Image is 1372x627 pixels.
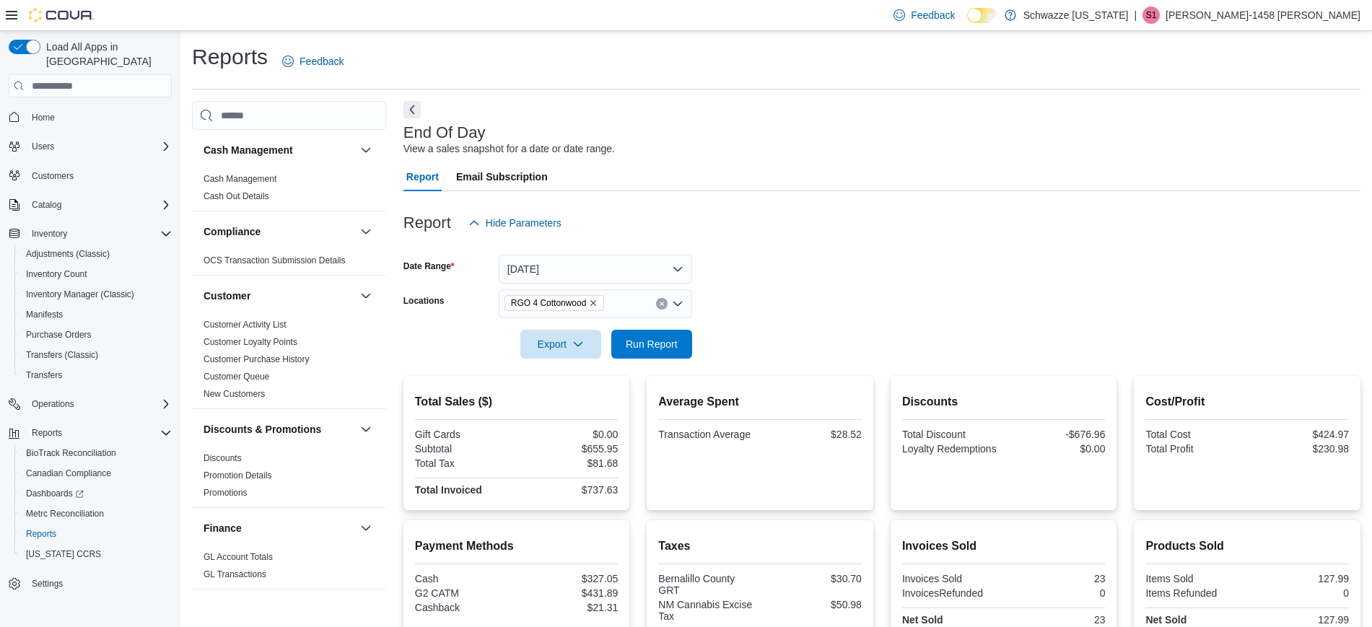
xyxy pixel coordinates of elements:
[658,538,862,555] h2: Taxes
[204,320,287,330] a: Customer Activity List
[357,223,375,240] button: Compliance
[204,389,265,399] a: New Customers
[26,196,67,214] button: Catalog
[14,244,178,264] button: Adjustments (Classic)
[3,106,178,127] button: Home
[499,255,692,284] button: [DATE]
[3,224,178,244] button: Inventory
[763,573,862,584] div: $30.70
[204,174,276,184] a: Cash Management
[204,336,297,348] span: Customer Loyalty Points
[20,286,140,303] a: Inventory Manager (Classic)
[357,519,375,537] button: Finance
[26,109,61,126] a: Home
[520,443,619,455] div: $655.95
[1007,443,1106,455] div: $0.00
[26,528,56,540] span: Reports
[520,573,619,584] div: $327.05
[902,573,1001,584] div: Invoices Sold
[415,393,619,411] h2: Total Sales ($)
[300,54,344,69] span: Feedback
[32,228,67,240] span: Inventory
[20,525,62,543] a: Reports
[204,143,293,157] h3: Cash Management
[763,599,862,610] div: $50.98
[20,465,172,482] span: Canadian Compliance
[14,463,178,483] button: Canadian Compliance
[20,545,107,563] a: [US_STATE] CCRS
[26,447,116,459] span: BioTrack Reconciliation
[1134,6,1137,24] p: |
[902,443,1001,455] div: Loyalty Redemptions
[511,296,587,310] span: RGO 4 Cottonwood
[26,167,172,185] span: Customers
[456,162,548,191] span: Email Subscription
[20,326,97,343] a: Purchase Orders
[192,43,268,71] h1: Reports
[26,108,172,126] span: Home
[20,367,68,384] a: Transfers
[14,264,178,284] button: Inventory Count
[204,487,248,499] span: Promotions
[192,548,386,589] div: Finance
[3,195,178,215] button: Catalog
[192,316,386,408] div: Customer
[406,162,439,191] span: Report
[3,136,178,157] button: Users
[403,141,615,157] div: View a sales snapshot for a date or date range.
[204,289,354,303] button: Customer
[20,266,172,283] span: Inventory Count
[204,354,310,365] span: Customer Purchase History
[1166,6,1360,24] p: [PERSON_NAME]-1458 [PERSON_NAME]
[902,538,1106,555] h2: Invoices Sold
[20,465,117,482] a: Canadian Compliance
[20,444,122,462] a: BioTrack Reconciliation
[26,488,84,499] span: Dashboards
[20,346,104,364] a: Transfers (Classic)
[32,578,63,589] span: Settings
[20,306,69,323] a: Manifests
[26,424,68,442] button: Reports
[204,569,266,579] a: GL Transactions
[26,309,63,320] span: Manifests
[529,330,593,359] span: Export
[204,422,354,437] button: Discounts & Promotions
[26,349,98,361] span: Transfers (Classic)
[26,167,79,185] a: Customers
[20,245,172,263] span: Adjustments (Classic)
[26,574,172,592] span: Settings
[204,371,269,382] span: Customer Queue
[520,484,619,496] div: $737.63
[26,329,92,341] span: Purchase Orders
[26,468,111,479] span: Canadian Compliance
[415,587,514,599] div: G2 CATM
[20,367,172,384] span: Transfers
[204,422,321,437] h3: Discounts & Promotions
[415,484,482,496] strong: Total Invoiced
[14,504,178,524] button: Metrc Reconciliation
[1250,614,1349,626] div: 127.99
[32,398,74,410] span: Operations
[1250,573,1349,584] div: 127.99
[32,112,55,123] span: Home
[204,224,261,239] h3: Compliance
[26,138,172,155] span: Users
[403,101,421,118] button: Next
[192,252,386,275] div: Compliance
[26,268,87,280] span: Inventory Count
[415,538,619,555] h2: Payment Methods
[357,287,375,304] button: Customer
[20,346,172,364] span: Transfers (Classic)
[204,569,266,580] span: GL Transactions
[26,508,104,519] span: Metrc Reconciliation
[204,388,265,400] span: New Customers
[14,365,178,385] button: Transfers
[32,141,54,152] span: Users
[463,209,567,237] button: Hide Parameters
[1145,393,1349,411] h2: Cost/Profit
[204,521,354,535] button: Finance
[403,260,455,272] label: Date Range
[26,196,172,214] span: Catalog
[204,337,297,347] a: Customer Loyalty Points
[204,143,354,157] button: Cash Management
